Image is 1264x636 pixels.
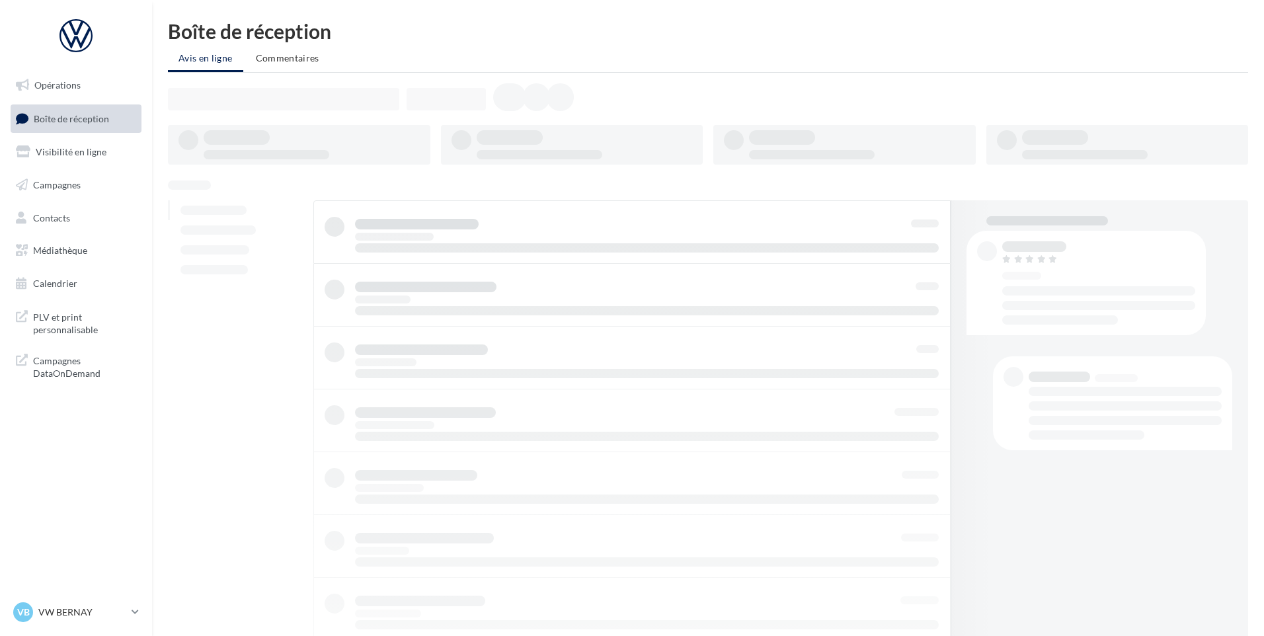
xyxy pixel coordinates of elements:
span: Opérations [34,79,81,91]
p: VW BERNAY [38,606,126,619]
a: VB VW BERNAY [11,600,141,625]
a: Opérations [8,71,144,99]
a: Visibilité en ligne [8,138,144,166]
span: Contacts [33,212,70,223]
span: Campagnes DataOnDemand [33,352,136,380]
a: PLV et print personnalisable [8,303,144,342]
a: Contacts [8,204,144,232]
a: Campagnes DataOnDemand [8,346,144,385]
div: Boîte de réception [168,21,1248,41]
span: Calendrier [33,278,77,289]
a: Boîte de réception [8,104,144,133]
span: Médiathèque [33,245,87,256]
span: Commentaires [256,52,319,63]
span: Visibilité en ligne [36,146,106,157]
span: PLV et print personnalisable [33,308,136,337]
a: Calendrier [8,270,144,298]
a: Médiathèque [8,237,144,264]
span: VB [17,606,30,619]
a: Campagnes [8,171,144,199]
span: Boîte de réception [34,112,109,124]
span: Campagnes [33,179,81,190]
